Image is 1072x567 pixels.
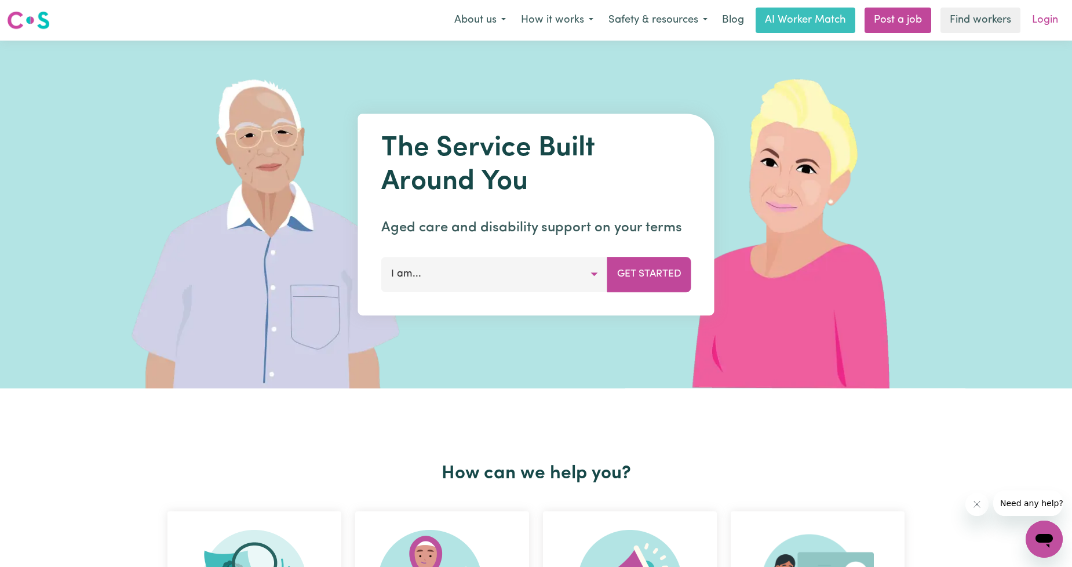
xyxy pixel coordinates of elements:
a: Login [1025,8,1065,33]
a: Post a job [865,8,931,33]
p: Aged care and disability support on your terms [381,217,691,238]
button: Safety & resources [601,8,715,32]
iframe: Button to launch messaging window [1026,521,1063,558]
img: Careseekers logo [7,10,50,31]
a: Find workers [940,8,1020,33]
button: Get Started [607,257,691,292]
h1: The Service Built Around You [381,132,691,199]
button: About us [447,8,513,32]
button: How it works [513,8,601,32]
a: Careseekers logo [7,7,50,34]
button: I am... [381,257,608,292]
iframe: Message from company [993,490,1063,516]
iframe: Close message [965,493,989,516]
h2: How can we help you? [161,463,911,485]
a: AI Worker Match [756,8,855,33]
a: Blog [715,8,751,33]
span: Need any help? [7,8,70,17]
